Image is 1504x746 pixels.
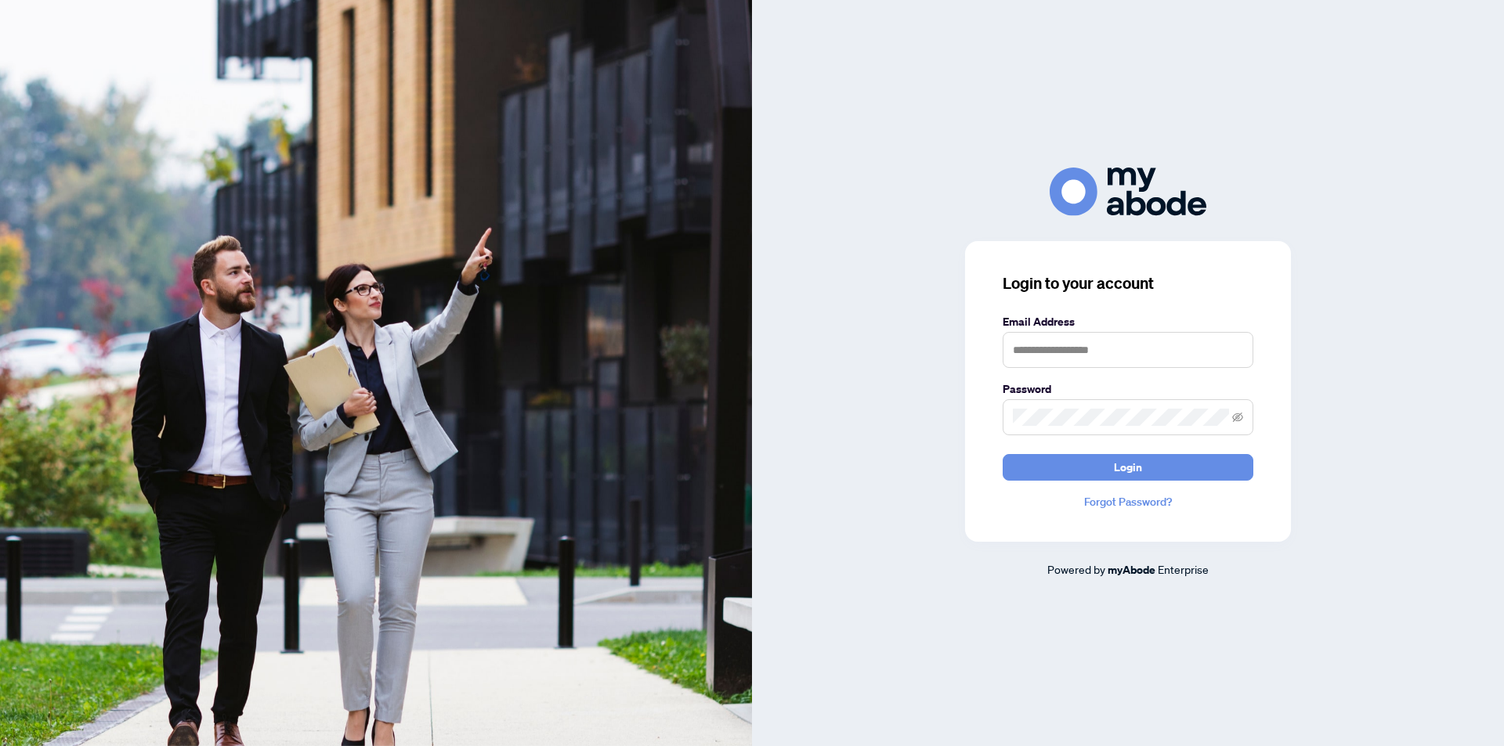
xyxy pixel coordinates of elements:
a: Forgot Password? [1003,493,1253,510]
button: Login [1003,454,1253,481]
span: Login [1114,455,1142,480]
img: ma-logo [1050,168,1206,215]
label: Email Address [1003,313,1253,330]
span: Enterprise [1158,562,1209,576]
label: Password [1003,380,1253,398]
h3: Login to your account [1003,272,1253,294]
a: myAbode [1108,561,1155,578]
span: eye-invisible [1232,412,1243,423]
span: Powered by [1047,562,1105,576]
